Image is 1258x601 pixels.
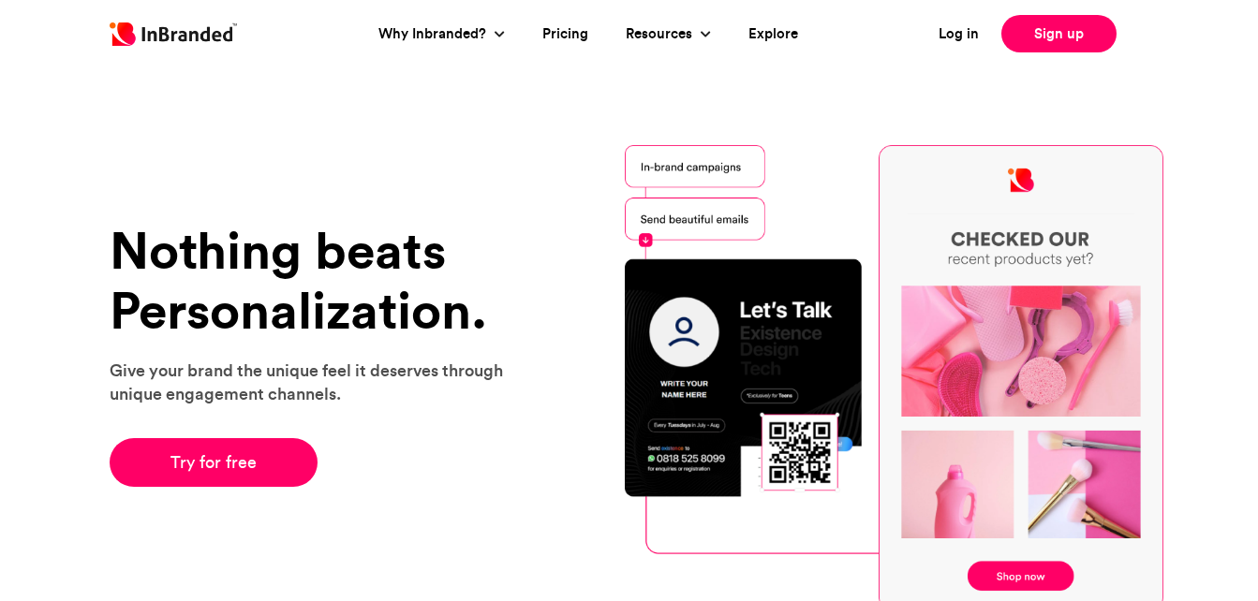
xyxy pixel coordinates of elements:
a: Explore [748,23,798,45]
img: Inbranded [110,22,237,46]
a: Pricing [542,23,588,45]
p: Give your brand the unique feel it deserves through unique engagement channels. [110,359,526,405]
a: Resources [626,23,697,45]
h1: Nothing beats Personalization. [110,221,526,340]
a: Log in [939,23,979,45]
a: Sign up [1001,15,1117,52]
a: Why Inbranded? [378,23,491,45]
a: Try for free [110,438,318,487]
